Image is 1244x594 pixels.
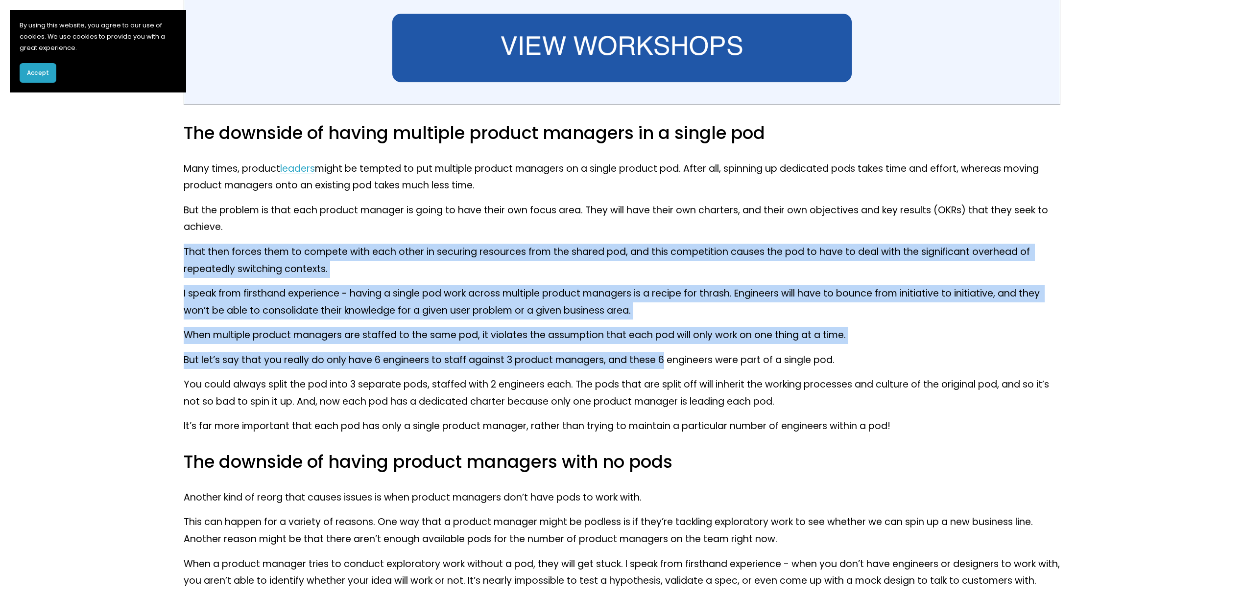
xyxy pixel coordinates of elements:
[184,122,1061,145] h3: The downside of having multiple product managers in a single pod
[184,418,1061,435] p: It’s far more important that each pod has only a single product manager, rather than trying to ma...
[184,160,1061,194] p: Many times, product might be tempted to put multiple product managers on a single product pod. Af...
[184,327,1061,344] p: When multiple product managers are staffed to the same pod, it violates the assumption that each ...
[280,162,315,175] a: leaders
[20,20,176,53] p: By using this website, you agree to our use of cookies. We use cookies to provide you with a grea...
[184,352,1061,369] p: But let’s say that you really do only have 6 engineers to staff against 3 product managers, and t...
[184,244,1061,277] p: That then forces them to compete with each other in securing resources from the shared pod, and t...
[184,202,1061,236] p: But the problem is that each product manager is going to have their own focus area. They will hav...
[184,376,1061,410] p: You could always split the pod into 3 separate pods, staffed with 2 engineers each. The pods that...
[184,451,1061,474] h3: The downside of having product managers with no pods
[20,63,56,83] button: Accept
[184,556,1061,590] p: When a product manager tries to conduct exploratory work without a pod, they will get stuck. I sp...
[27,69,49,77] span: Accept
[184,489,1061,506] p: Another kind of reorg that causes issues is when product managers don’t have pods to work with.
[184,514,1061,548] p: This can happen for a variety of reasons. One way that a product manager might be podless is if t...
[10,10,186,92] section: Cookie banner
[184,285,1061,319] p: I speak from firsthand experience - having a single pod work across multiple product managers is ...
